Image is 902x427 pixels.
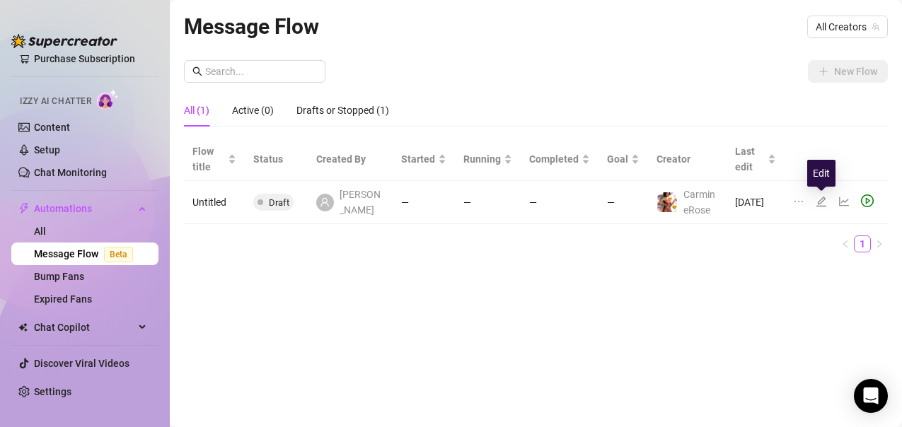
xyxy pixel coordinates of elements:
[192,144,225,175] span: Flow title
[455,181,521,224] td: —
[875,240,884,248] span: right
[837,235,854,252] button: left
[683,189,715,216] span: CarmineRose
[184,138,245,181] th: Flow title
[34,293,92,305] a: Expired Fans
[184,181,245,224] td: Untitled
[455,138,521,181] th: Running
[192,66,202,76] span: search
[34,248,139,259] a: Message FlowBeta
[816,196,827,207] span: edit
[521,181,599,224] td: —
[232,103,274,118] div: Active (0)
[269,197,289,208] span: Draft
[735,144,765,175] span: Last edit
[104,247,133,262] span: Beta
[599,181,648,224] td: —
[871,235,888,252] li: Next Page
[11,34,117,48] img: logo-BBDzfeDw.svg
[18,203,30,214] span: thunderbolt
[97,89,119,110] img: AI Chatter
[34,122,70,133] a: Content
[34,271,84,282] a: Bump Fans
[34,386,71,397] a: Settings
[34,197,134,220] span: Automations
[854,235,871,252] li: 1
[521,138,599,181] th: Completed
[854,379,888,413] div: Open Intercom Messenger
[296,103,389,118] div: Drafts or Stopped (1)
[34,47,147,70] a: Purchase Subscription
[34,358,129,369] a: Discover Viral Videos
[657,192,677,212] img: CarmineRose
[34,144,60,156] a: Setup
[340,187,385,218] span: [PERSON_NAME]
[816,16,879,37] span: All Creators
[34,226,46,237] a: All
[807,160,835,187] div: Edit
[599,138,648,181] th: Goal
[34,167,107,178] a: Chat Monitoring
[529,151,579,167] span: Completed
[393,181,455,224] td: —
[393,138,455,181] th: Started
[871,235,888,252] button: right
[463,151,501,167] span: Running
[727,138,785,181] th: Last edit
[320,197,330,207] span: user
[184,10,319,43] article: Message Flow
[855,236,870,252] a: 1
[205,64,317,79] input: Search...
[34,316,134,339] span: Chat Copilot
[308,138,393,181] th: Created By
[838,196,850,207] span: line-chart
[727,181,785,224] td: [DATE]
[18,322,28,332] img: Chat Copilot
[20,95,91,108] span: Izzy AI Chatter
[245,138,308,181] th: Status
[607,151,628,167] span: Goal
[872,23,880,31] span: team
[793,196,804,207] span: ellipsis
[648,138,726,181] th: Creator
[837,235,854,252] li: Previous Page
[808,60,888,83] button: New Flow
[841,240,850,248] span: left
[401,151,435,167] span: Started
[861,194,874,207] span: play-circle
[184,103,209,118] div: All (1)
